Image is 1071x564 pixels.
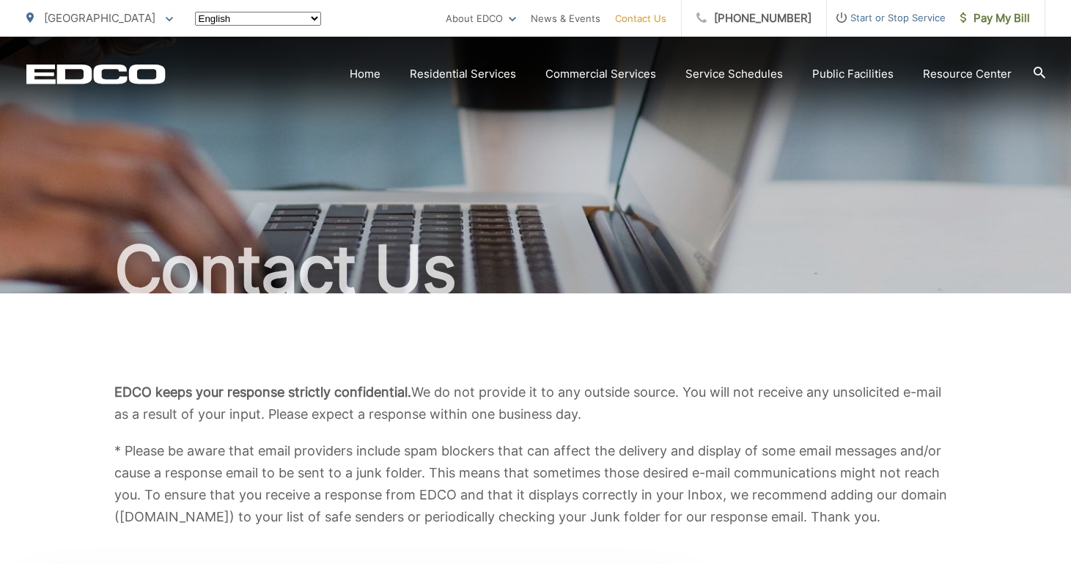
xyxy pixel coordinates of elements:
a: Service Schedules [685,65,783,83]
b: EDCO keeps your response strictly confidential. [114,384,411,400]
span: Pay My Bill [960,10,1030,27]
a: Public Facilities [812,65,894,83]
span: [GEOGRAPHIC_DATA] [44,11,155,25]
a: About EDCO [446,10,516,27]
p: * Please be aware that email providers include spam blockers that can affect the delivery and dis... [114,440,957,528]
select: Select a language [195,12,321,26]
a: Residential Services [410,65,516,83]
a: EDCD logo. Return to the homepage. [26,64,166,84]
p: We do not provide it to any outside source. You will not receive any unsolicited e-mail as a resu... [114,381,957,425]
a: Contact Us [615,10,666,27]
a: Home [350,65,380,83]
a: Resource Center [923,65,1012,83]
a: Commercial Services [545,65,656,83]
h1: Contact Us [26,233,1045,307]
a: News & Events [531,10,600,27]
